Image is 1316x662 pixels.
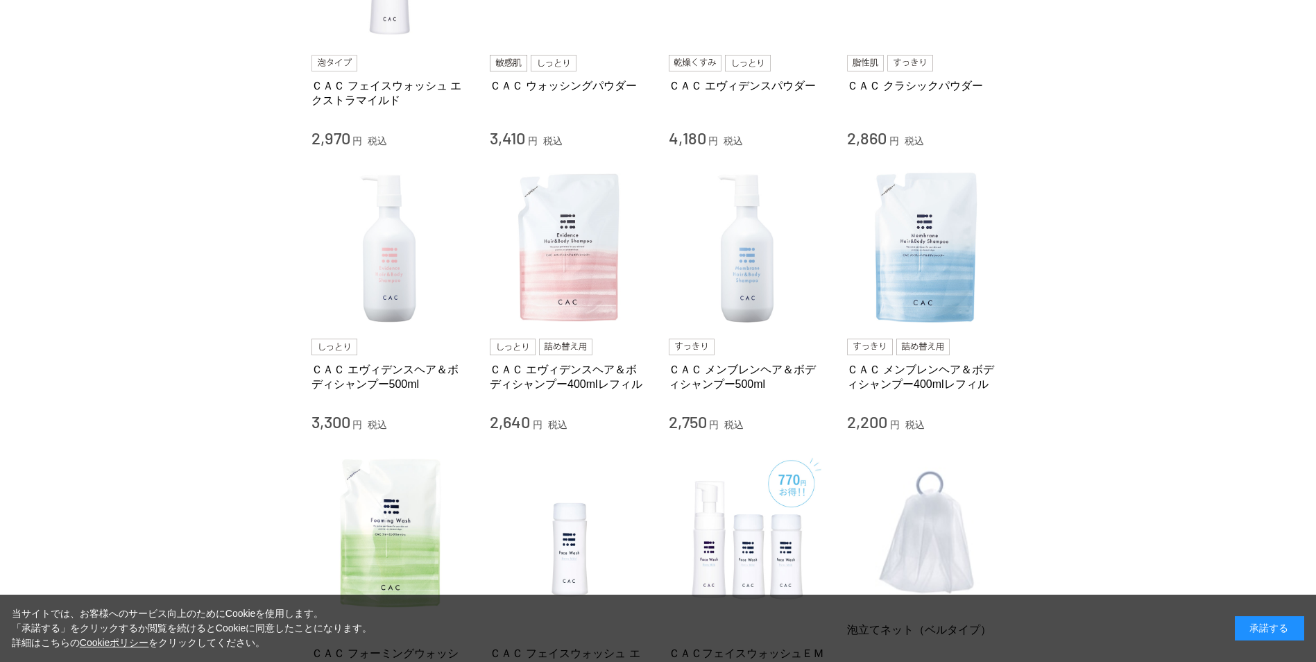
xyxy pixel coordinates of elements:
[543,135,563,146] span: 税込
[889,135,899,146] span: 円
[669,362,827,392] a: ＣＡＣ メンブレンヘア＆ボディシャンプー500ml
[311,339,357,355] img: しっとり
[368,135,387,146] span: 税込
[847,169,1005,328] img: ＣＡＣ メンブレンヘア＆ボディシャンプー400mlレフィル
[12,606,373,650] div: 当サイトでは、お客様へのサービス向上のためにCookieを使用します。 「承諾する」をクリックするか閲覧を続けるとCookieに同意したことになります。 詳細はこちらの をクリックしてください。
[725,55,771,71] img: しっとり
[905,419,925,430] span: 税込
[539,339,592,355] img: 詰め替え用
[847,411,887,432] span: 2,200
[847,362,1005,392] a: ＣＡＣ メンブレンヘア＆ボディシャンプー400mlレフィル
[311,453,470,611] img: ＣＡＣ フォーミングウォッシュ400mlレフィル
[311,78,470,108] a: ＣＡＣ フェイスウォッシュ エクストラマイルド
[847,55,884,71] img: 脂性肌
[669,55,722,71] img: 乾燥くすみ
[528,135,538,146] span: 円
[847,339,893,355] img: すっきり
[531,55,576,71] img: しっとり
[490,128,525,148] span: 3,410
[548,419,567,430] span: 税込
[533,419,542,430] span: 円
[905,135,924,146] span: 税込
[724,419,744,430] span: 税込
[368,419,387,430] span: 税込
[311,411,350,432] span: 3,300
[490,169,648,328] img: ＣＡＣ エヴィデンスヘア＆ボディシャンプー400mlレフィル
[847,453,1005,611] img: 泡立てネット（ベルタイプ）
[490,362,648,392] a: ＣＡＣ エヴィデンスヘア＆ボディシャンプー400mlレフィル
[669,453,827,611] img: ＣＡＣフェイスウォッシュＥＭ（１個）+レフィル（２個）
[847,128,887,148] span: 2,860
[896,339,950,355] img: 詰め替え用
[669,169,827,328] img: ＣＡＣ メンブレンヘア＆ボディシャンプー500ml
[352,419,362,430] span: 円
[708,135,718,146] span: 円
[669,128,706,148] span: 4,180
[490,55,527,71] img: 敏感肌
[847,78,1005,93] a: ＣＡＣ クラシックパウダー
[887,55,933,71] img: すっきり
[709,419,719,430] span: 円
[311,128,350,148] span: 2,970
[490,453,648,611] img: ＣＡＣ フェイスウォッシュ エクストラマイルド（レフィル）
[352,135,362,146] span: 円
[311,362,470,392] a: ＣＡＣ エヴィデンスヘア＆ボディシャンプー500ml
[311,169,470,328] img: ＣＡＣ エヴィデンスヘア＆ボディシャンプー500ml
[490,339,536,355] img: しっとり
[311,55,357,71] img: 泡タイプ
[669,339,715,355] img: すっきり
[669,78,827,93] a: ＣＡＣ エヴィデンスパウダー
[80,637,149,648] a: Cookieポリシー
[1235,616,1304,640] div: 承諾する
[724,135,743,146] span: 税込
[490,411,530,432] span: 2,640
[490,78,648,93] a: ＣＡＣ ウォッシングパウダー
[890,419,900,430] span: 円
[669,411,707,432] span: 2,750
